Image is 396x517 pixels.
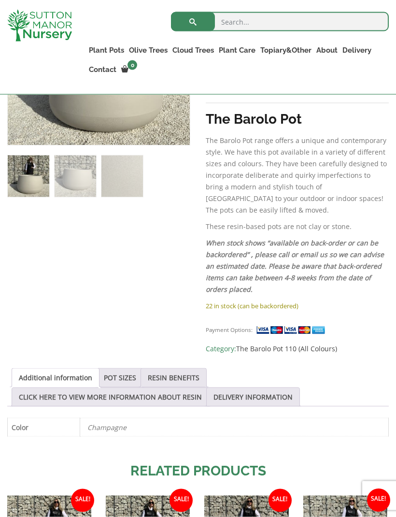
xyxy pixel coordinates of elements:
a: Delivery [340,43,374,57]
img: The Barolo Pot 110 Colour Champagne [8,156,49,197]
span: Sale! [367,489,390,512]
table: Product Details [7,418,389,437]
a: The Barolo Pot 110 (All Colours) [236,344,337,353]
img: The Barolo Pot 110 Colour Champagne - Image 3 [101,156,143,197]
a: Plant Care [216,43,258,57]
img: The Barolo Pot 110 Colour Champagne - Image 2 [55,156,96,197]
img: logo [7,10,72,42]
a: RESIN BENEFITS [148,369,199,387]
span: Sale! [170,489,193,512]
span: Category: [206,343,389,355]
a: DELIVERY INFORMATION [213,388,293,406]
th: Color [8,418,80,436]
a: Contact [86,63,119,76]
p: 22 in stock (can be backordered) [206,300,389,312]
a: Cloud Trees [170,43,216,57]
p: Champagne [87,418,381,436]
a: Additional information [19,369,92,387]
span: 0 [127,60,137,70]
a: 0 [119,63,140,76]
a: CLICK HERE TO VIEW MORE INFORMATION ABOUT RESIN [19,388,202,406]
strong: The Barolo Pot [206,111,302,127]
input: Search... [171,12,389,31]
img: payment supported [256,325,328,335]
a: About [314,43,340,57]
span: Sale! [269,489,292,512]
h2: Related products [7,461,389,481]
p: The Barolo Pot range offers a unique and contemporary style. We have this pot available in a vari... [206,135,389,216]
span: Sale! [71,489,94,512]
a: Olive Trees [127,43,170,57]
a: Plant Pots [86,43,127,57]
small: Payment Options: [206,326,253,333]
a: POT SIZES [104,369,136,387]
em: When stock shows “available on back-order or can be backordered” , please call or email us so we ... [206,238,384,294]
p: These resin-based pots are not clay or stone. [206,221,389,232]
a: Topiary&Other [258,43,314,57]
